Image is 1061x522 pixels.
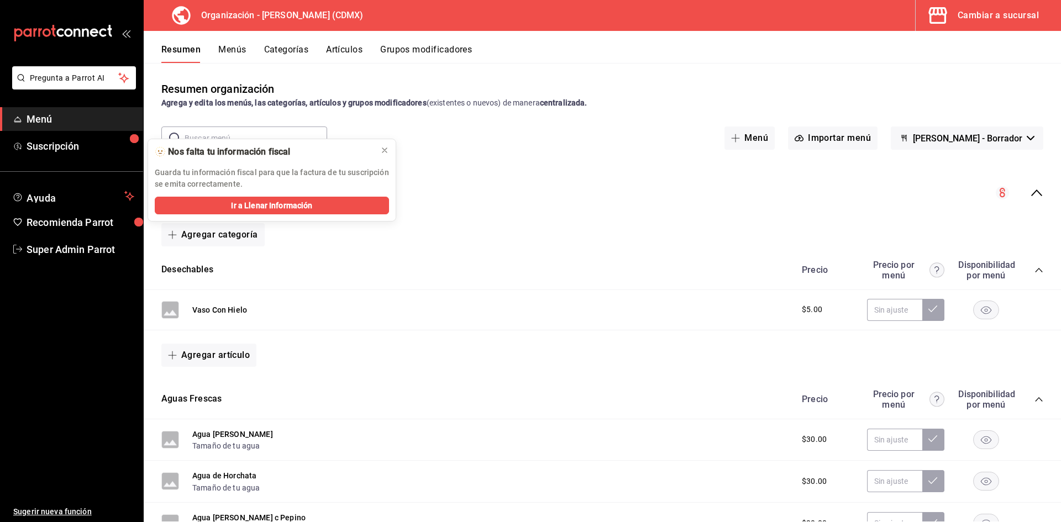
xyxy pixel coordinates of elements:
[867,260,944,281] div: Precio por menú
[788,126,878,150] button: Importar menú
[161,97,1043,109] div: (existentes o nuevos) de manera
[161,81,275,97] div: Resumen organización
[802,434,827,445] span: $30.00
[1034,266,1043,275] button: collapse-category-row
[958,260,1013,281] div: Disponibilidad por menú
[791,265,862,275] div: Precio
[185,127,327,149] input: Buscar menú
[155,146,371,158] div: 🫥 Nos falta tu información fiscal
[802,476,827,487] span: $30.00
[161,344,256,367] button: Agregar artículo
[161,393,222,405] button: Aguas Frescas
[27,112,134,126] span: Menú
[155,167,389,190] p: Guarda tu información fiscal para que la factura de tu suscripción se emita correctamente.
[1034,395,1043,404] button: collapse-category-row
[867,389,944,410] div: Precio por menú
[540,98,587,107] strong: centralizada.
[192,440,260,451] button: Tamaño de tu agua
[913,133,1022,144] span: [PERSON_NAME] - Borrador
[27,189,120,203] span: Ayuda
[30,72,119,84] span: Pregunta a Parrot AI
[867,299,922,321] input: Sin ajuste
[724,126,775,150] button: Menú
[231,200,312,212] span: Ir a Llenar Información
[27,215,134,230] span: Recomienda Parrot
[380,44,472,63] button: Grupos modificadores
[958,389,1013,410] div: Disponibilidad por menú
[8,80,136,92] a: Pregunta a Parrot AI
[161,44,1061,63] div: navigation tabs
[867,470,922,492] input: Sin ajuste
[958,8,1039,23] div: Cambiar a sucursal
[791,394,862,404] div: Precio
[867,429,922,451] input: Sin ajuste
[161,223,265,246] button: Agregar categoría
[144,167,1061,219] div: collapse-menu-row
[12,66,136,89] button: Pregunta a Parrot AI
[27,139,134,154] span: Suscripción
[192,482,260,493] button: Tamaño de tu agua
[218,44,246,63] button: Menús
[192,470,256,481] button: Agua de Horchata
[155,197,389,214] button: Ir a Llenar Información
[161,98,427,107] strong: Agrega y edita los menús, las categorías, artículos y grupos modificadores
[192,304,247,315] button: Vaso Con Hielo
[161,263,213,276] button: Desechables
[122,29,130,38] button: open_drawer_menu
[326,44,363,63] button: Artículos
[161,44,201,63] button: Resumen
[192,429,273,440] button: Agua [PERSON_NAME]
[27,242,134,257] span: Super Admin Parrot
[192,9,364,22] h3: Organización - [PERSON_NAME] (CDMX)
[264,44,309,63] button: Categorías
[891,126,1043,150] button: [PERSON_NAME] - Borrador
[13,506,134,518] span: Sugerir nueva función
[802,304,822,315] span: $5.00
